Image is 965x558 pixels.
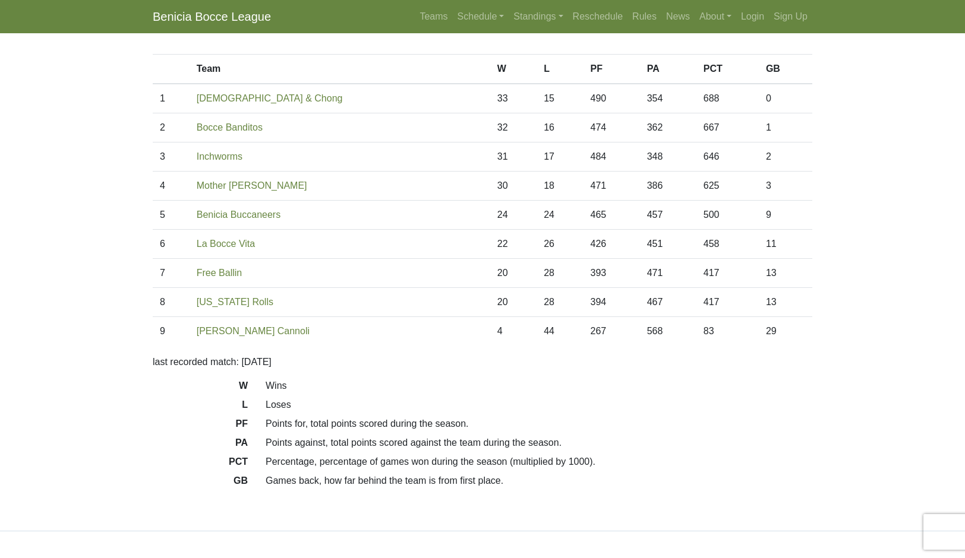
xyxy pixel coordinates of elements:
[197,326,310,336] a: [PERSON_NAME] Cannoli
[257,474,821,488] dd: Games back, how far behind the team is from first place.
[153,142,190,172] td: 3
[696,288,759,317] td: 417
[696,259,759,288] td: 417
[759,142,812,172] td: 2
[153,288,190,317] td: 8
[144,398,257,417] dt: L
[759,84,812,113] td: 0
[257,379,821,393] dd: Wins
[759,201,812,230] td: 9
[153,230,190,259] td: 6
[537,288,583,317] td: 28
[696,201,759,230] td: 500
[537,55,583,84] th: L
[153,355,812,369] p: last recorded match: [DATE]
[696,55,759,84] th: PCT
[640,259,696,288] td: 471
[584,172,640,201] td: 471
[769,5,812,28] a: Sign Up
[640,317,696,346] td: 568
[759,113,812,142] td: 1
[695,5,736,28] a: About
[627,5,661,28] a: Rules
[584,201,640,230] td: 465
[144,436,257,455] dt: PA
[696,84,759,113] td: 688
[640,84,696,113] td: 354
[696,142,759,172] td: 646
[584,288,640,317] td: 394
[640,288,696,317] td: 467
[490,230,537,259] td: 22
[153,113,190,142] td: 2
[640,55,696,84] th: PA
[490,317,537,346] td: 4
[537,317,583,346] td: 44
[197,180,307,191] a: Mother [PERSON_NAME]
[144,455,257,474] dt: PCT
[537,259,583,288] td: 28
[144,379,257,398] dt: W
[759,172,812,201] td: 3
[153,5,271,28] a: Benicia Bocce League
[153,201,190,230] td: 5
[537,84,583,113] td: 15
[144,417,257,436] dt: PF
[584,317,640,346] td: 267
[490,172,537,201] td: 30
[736,5,769,28] a: Login
[537,142,583,172] td: 17
[490,259,537,288] td: 20
[490,113,537,142] td: 32
[509,5,567,28] a: Standings
[415,5,452,28] a: Teams
[453,5,509,28] a: Schedule
[197,297,273,307] a: [US_STATE] Rolls
[153,317,190,346] td: 9
[537,230,583,259] td: 26
[640,172,696,201] td: 386
[696,230,759,259] td: 458
[537,113,583,142] td: 16
[257,436,821,450] dd: Points against, total points scored against the team during the season.
[190,55,490,84] th: Team
[490,201,537,230] td: 24
[197,122,263,132] a: Bocce Banditos
[257,455,821,469] dd: Percentage, percentage of games won during the season (multiplied by 1000).
[197,268,242,278] a: Free Ballin
[197,93,343,103] a: [DEMOGRAPHIC_DATA] & Chong
[257,398,821,412] dd: Loses
[696,172,759,201] td: 625
[759,55,812,84] th: GB
[584,259,640,288] td: 393
[197,239,255,249] a: La Bocce Vita
[759,317,812,346] td: 29
[696,113,759,142] td: 667
[640,142,696,172] td: 348
[490,142,537,172] td: 31
[759,288,812,317] td: 13
[759,259,812,288] td: 13
[197,151,242,161] a: Inchworms
[640,201,696,230] td: 457
[490,55,537,84] th: W
[759,230,812,259] td: 11
[537,172,583,201] td: 18
[584,55,640,84] th: PF
[640,113,696,142] td: 362
[661,5,695,28] a: News
[197,210,280,220] a: Benicia Buccaneers
[153,259,190,288] td: 7
[696,317,759,346] td: 83
[584,113,640,142] td: 474
[257,417,821,431] dd: Points for, total points scored during the season.
[153,172,190,201] td: 4
[144,474,257,493] dt: GB
[584,142,640,172] td: 484
[153,84,190,113] td: 1
[584,230,640,259] td: 426
[537,201,583,230] td: 24
[490,84,537,113] td: 33
[490,288,537,317] td: 20
[584,84,640,113] td: 490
